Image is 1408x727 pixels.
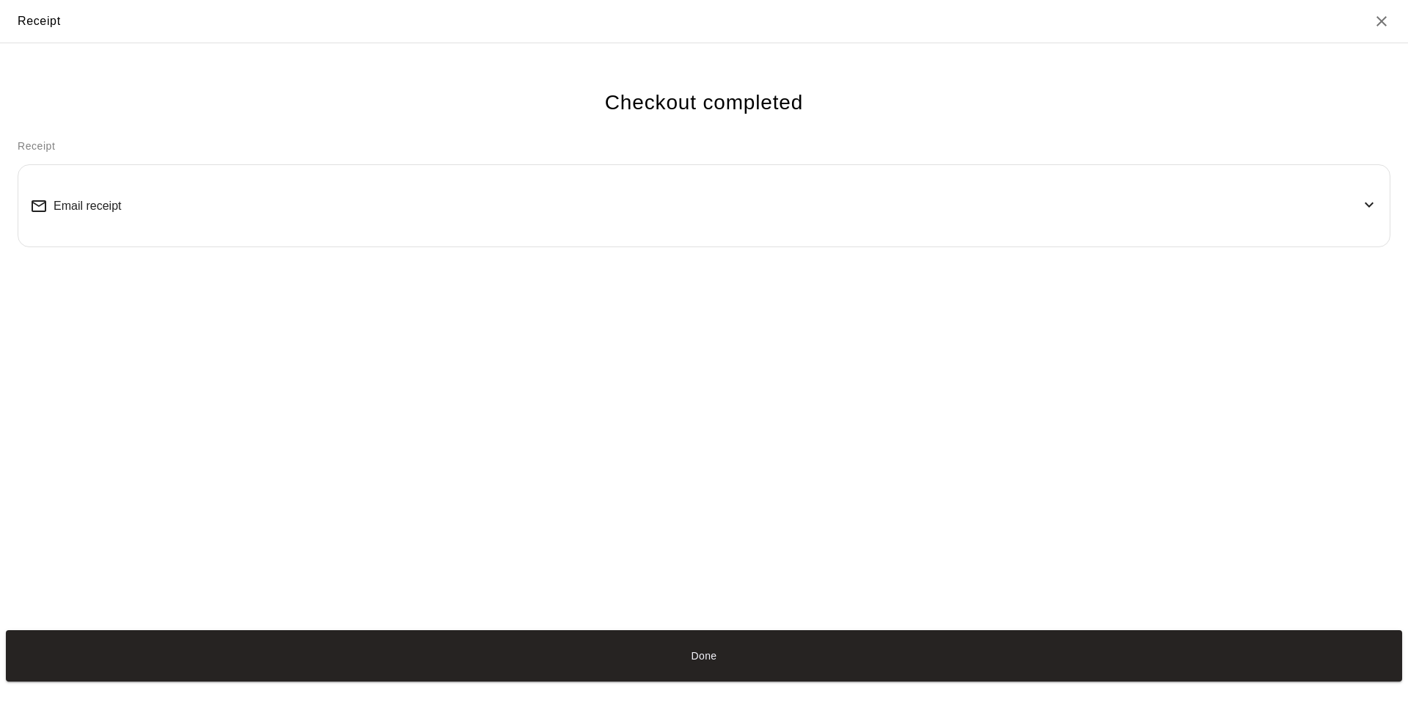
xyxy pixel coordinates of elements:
[18,12,61,31] div: Receipt
[18,139,1390,154] p: Receipt
[54,200,121,213] span: Email receipt
[1373,12,1390,30] button: Close
[6,630,1402,681] button: Done
[605,90,803,116] h4: Checkout completed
